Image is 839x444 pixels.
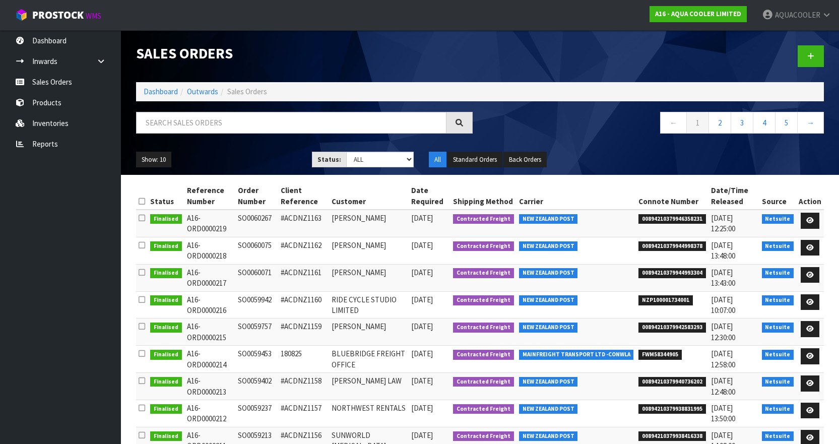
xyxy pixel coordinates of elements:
[184,182,236,210] th: Reference Number
[136,112,446,134] input: Search sales orders
[329,319,409,346] td: [PERSON_NAME]
[411,240,433,250] span: [DATE]
[184,210,236,237] td: A16-ORD0000219
[329,346,409,373] td: BLUEBRIDGE FREIGHT OFFICE
[411,376,433,386] span: [DATE]
[686,112,709,134] a: 1
[638,323,706,333] span: 00894210379942583293
[638,431,706,441] span: 00894210379938416338
[453,431,514,441] span: Contracted Freight
[150,214,182,224] span: Finalised
[519,323,578,333] span: NEW ZEALAND POST
[409,182,450,210] th: Date Required
[150,431,182,441] span: Finalised
[278,291,329,319] td: #ACDNZ1160
[453,268,514,278] span: Contracted Freight
[329,400,409,427] td: NORTHWEST RENTALS
[762,404,794,414] span: Netsuite
[636,182,708,210] th: Connote Number
[32,9,84,22] span: ProStock
[453,350,514,360] span: Contracted Freight
[503,152,547,168] button: Back Orders
[278,400,329,427] td: #ACDNZ1157
[762,295,794,305] span: Netsuite
[762,350,794,360] span: Netsuite
[517,182,636,210] th: Carrier
[278,264,329,291] td: #ACDNZ1161
[235,400,278,427] td: SO0059237
[453,404,514,414] span: Contracted Freight
[638,295,693,305] span: NZP100001734001
[429,152,446,168] button: All
[317,155,341,164] strong: Status:
[184,400,236,427] td: A16-ORD0000212
[184,319,236,346] td: A16-ORD0000215
[775,112,798,134] a: 5
[762,377,794,387] span: Netsuite
[184,237,236,264] td: A16-ORD0000218
[235,210,278,237] td: SO0060267
[136,152,171,168] button: Show: 10
[329,264,409,291] td: [PERSON_NAME]
[638,214,706,224] span: 00894210379946358231
[235,346,278,373] td: SO0059453
[329,182,409,210] th: Customer
[235,182,278,210] th: Order Number
[150,350,182,360] span: Finalised
[150,404,182,414] span: Finalised
[227,87,267,96] span: Sales Orders
[329,291,409,319] td: RIDE CYCLE STUDIO LIMITED
[711,403,735,423] span: [DATE] 13:50:00
[660,112,687,134] a: ←
[184,346,236,373] td: A16-ORD0000214
[329,237,409,264] td: [PERSON_NAME]
[278,373,329,400] td: #ACDNZ1158
[759,182,797,210] th: Source
[731,112,753,134] a: 3
[235,291,278,319] td: SO0059942
[411,403,433,413] span: [DATE]
[447,152,502,168] button: Standard Orders
[278,319,329,346] td: #ACDNZ1159
[15,9,28,21] img: cube-alt.png
[711,213,735,233] span: [DATE] 12:25:00
[762,268,794,278] span: Netsuite
[655,10,741,18] strong: A16 - AQUA COOLER LIMITED
[148,182,184,210] th: Status
[638,268,706,278] span: 00894210379944993304
[519,350,634,360] span: MAINFREIGHT TRANSPORT LTD -CONWLA
[187,87,218,96] a: Outwards
[519,377,578,387] span: NEW ZEALAND POST
[329,373,409,400] td: [PERSON_NAME] LAW
[519,268,578,278] span: NEW ZEALAND POST
[144,87,178,96] a: Dashboard
[278,346,329,373] td: 180825
[136,45,473,61] h1: Sales Orders
[184,373,236,400] td: A16-ORD0000213
[638,404,706,414] span: 00894210379938831995
[711,349,735,369] span: [DATE] 12:58:00
[708,112,731,134] a: 2
[762,241,794,251] span: Netsuite
[711,268,735,288] span: [DATE] 13:43:00
[411,430,433,440] span: [DATE]
[411,213,433,223] span: [DATE]
[150,241,182,251] span: Finalised
[278,182,329,210] th: Client Reference
[453,241,514,251] span: Contracted Freight
[453,295,514,305] span: Contracted Freight
[235,237,278,264] td: SO0060075
[638,241,706,251] span: 00894210379944998378
[86,11,101,21] small: WMS
[762,214,794,224] span: Netsuite
[638,350,682,360] span: FWM58344905
[235,319,278,346] td: SO0059757
[519,295,578,305] span: NEW ZEALAND POST
[775,10,820,20] span: AQUACOOLER
[411,295,433,304] span: [DATE]
[150,295,182,305] span: Finalised
[796,182,824,210] th: Action
[708,182,759,210] th: Date/Time Released
[753,112,776,134] a: 4
[235,373,278,400] td: SO0059402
